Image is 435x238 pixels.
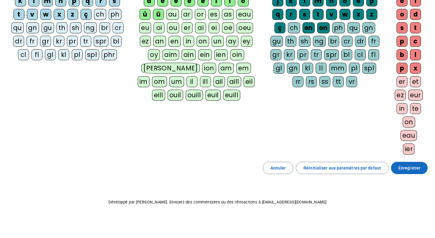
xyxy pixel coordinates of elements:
[410,22,421,33] div: t
[53,36,64,47] div: kr
[148,49,160,60] div: oy
[403,143,415,154] div: ier
[153,36,166,47] div: an
[287,63,300,74] div: gn
[153,9,164,20] div: ü
[410,103,421,114] div: te
[167,22,179,33] div: ou
[316,63,327,74] div: ll
[311,49,322,60] div: tr
[13,36,24,47] div: dr
[139,22,151,33] div: eu
[70,22,82,33] div: sh
[362,63,376,74] div: spl
[397,103,408,114] div: in
[152,90,165,101] div: eill
[205,90,221,101] div: euil
[166,9,179,20] div: au
[403,117,415,128] div: on
[410,49,421,60] div: l
[397,22,408,33] div: s
[286,9,297,20] div: r
[237,22,253,33] div: oeu
[182,22,193,33] div: er
[397,63,408,74] div: p
[111,36,122,47] div: bl
[168,90,183,101] div: ouil
[410,76,421,87] div: et
[313,36,326,47] div: ng
[296,162,389,174] button: Réinitialiser aux paramètres par défaut
[223,90,240,101] div: euill
[362,22,375,33] div: gn
[81,9,92,20] div: ç
[270,49,281,60] div: gr
[353,9,364,20] div: x
[208,22,219,33] div: ei
[408,90,423,101] div: eur
[27,36,38,47] div: fr
[202,63,216,74] div: ion
[292,76,303,87] div: rr
[140,9,150,20] div: û
[285,36,296,47] div: th
[288,22,300,33] div: ch
[72,49,83,60] div: pl
[236,9,253,20] div: eau
[85,49,99,60] div: spl
[410,9,421,20] div: d
[212,36,224,47] div: un
[67,9,78,20] div: z
[182,49,196,60] div: ain
[214,49,228,60] div: ien
[355,49,366,60] div: cl
[195,9,206,20] div: or
[397,49,408,60] div: b
[230,49,244,60] div: oin
[346,76,357,87] div: vr
[11,22,24,33] div: qu
[270,164,286,172] span: Annuler
[200,76,211,87] div: ill
[169,76,184,87] div: um
[45,49,56,60] div: gl
[183,36,194,47] div: in
[195,22,206,33] div: ai
[42,22,54,33] div: gu
[109,9,121,20] div: ph
[368,49,379,60] div: fl
[397,9,408,20] div: o
[58,49,69,60] div: kl
[141,63,200,74] div: [PERSON_NAME]
[236,63,251,74] div: em
[5,199,430,206] p: Développé par [PERSON_NAME]. Envoyez des commentaires ou des rétroactions à [EMAIL_ADDRESS][DOMAI...
[328,36,339,47] div: br
[13,9,24,20] div: t
[84,22,97,33] div: ng
[368,36,379,47] div: fr
[284,49,295,60] div: kr
[410,63,421,74] div: x
[152,76,167,87] div: om
[342,36,353,47] div: cr
[40,9,51,20] div: w
[140,36,151,47] div: ez
[397,36,408,47] div: p
[222,9,234,20] div: as
[102,49,117,60] div: phr
[297,49,308,60] div: pr
[317,22,330,33] div: on
[299,36,310,47] div: sh
[186,90,203,101] div: ouill
[302,63,313,74] div: kl
[329,63,346,74] div: mm
[54,9,65,20] div: x
[198,49,212,60] div: ein
[27,9,38,20] div: v
[391,162,428,174] button: Enregistrer
[40,36,51,47] div: gr
[395,90,406,101] div: ez
[94,36,108,47] div: spr
[222,22,234,33] div: oe
[138,76,150,87] div: im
